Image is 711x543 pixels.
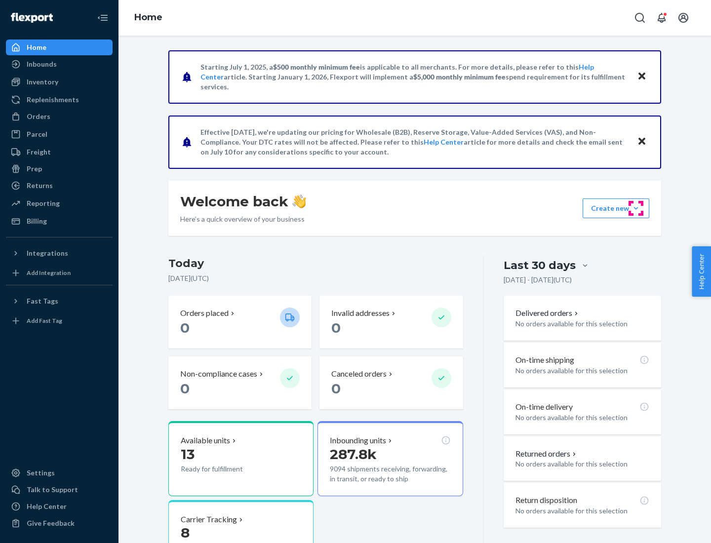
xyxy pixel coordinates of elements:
[331,380,341,397] span: 0
[504,258,576,273] div: Last 30 days
[27,502,67,511] div: Help Center
[27,485,78,495] div: Talk to Support
[6,109,113,124] a: Orders
[180,308,229,319] p: Orders placed
[6,178,113,194] a: Returns
[635,70,648,84] button: Close
[200,127,628,157] p: Effective [DATE], we're updating our pricing for Wholesale (B2B), Reserve Storage, Value-Added Se...
[652,8,671,28] button: Open notifications
[515,459,649,469] p: No orders available for this selection
[93,8,113,28] button: Close Navigation
[27,216,47,226] div: Billing
[11,13,53,23] img: Flexport logo
[6,92,113,108] a: Replenishments
[6,245,113,261] button: Integrations
[180,193,306,210] h1: Welcome back
[180,214,306,224] p: Here’s a quick overview of your business
[27,95,79,105] div: Replenishments
[673,8,693,28] button: Open account menu
[181,514,237,525] p: Carrier Tracking
[515,354,574,366] p: On-time shipping
[515,401,573,413] p: On-time delivery
[168,273,463,283] p: [DATE] ( UTC )
[515,366,649,376] p: No orders available for this selection
[27,112,50,121] div: Orders
[630,8,650,28] button: Open Search Box
[6,144,113,160] a: Freight
[6,213,113,229] a: Billing
[180,368,257,380] p: Non-compliance cases
[180,380,190,397] span: 0
[6,56,113,72] a: Inbounds
[319,296,463,349] button: Invalid addresses 0
[515,308,580,319] button: Delivered orders
[635,135,648,149] button: Close
[168,421,314,496] button: Available units13Ready for fulfillment
[27,518,75,528] div: Give Feedback
[330,464,450,484] p: 9094 shipments receiving, forwarding, in transit, or ready to ship
[331,368,387,380] p: Canceled orders
[413,73,506,81] span: $5,000 monthly minimum fee
[27,181,53,191] div: Returns
[6,293,113,309] button: Fast Tags
[6,161,113,177] a: Prep
[330,446,377,463] span: 287.8k
[6,482,113,498] a: Talk to Support
[331,319,341,336] span: 0
[273,63,360,71] span: $500 monthly minimum fee
[424,138,464,146] a: Help Center
[27,42,46,52] div: Home
[168,296,312,349] button: Orders placed 0
[515,413,649,423] p: No orders available for this selection
[181,446,195,463] span: 13
[515,319,649,329] p: No orders available for this selection
[27,59,57,69] div: Inbounds
[6,195,113,211] a: Reporting
[6,74,113,90] a: Inventory
[27,198,60,208] div: Reporting
[6,313,113,329] a: Add Fast Tag
[181,464,272,474] p: Ready for fulfillment
[6,265,113,281] a: Add Integration
[27,77,58,87] div: Inventory
[27,147,51,157] div: Freight
[27,316,62,325] div: Add Fast Tag
[181,435,230,446] p: Available units
[515,495,577,506] p: Return disposition
[504,275,572,285] p: [DATE] - [DATE] ( UTC )
[181,524,190,541] span: 8
[317,421,463,496] button: Inbounding units287.8k9094 shipments receiving, forwarding, in transit, or ready to ship
[27,129,47,139] div: Parcel
[6,126,113,142] a: Parcel
[330,435,386,446] p: Inbounding units
[319,356,463,409] button: Canceled orders 0
[27,269,71,277] div: Add Integration
[331,308,390,319] p: Invalid addresses
[515,506,649,516] p: No orders available for this selection
[6,39,113,55] a: Home
[200,62,628,92] p: Starting July 1, 2025, a is applicable to all merchants. For more details, please refer to this a...
[515,448,578,460] button: Returned orders
[168,256,463,271] h3: Today
[6,465,113,481] a: Settings
[126,3,170,32] ol: breadcrumbs
[692,246,711,297] button: Help Center
[6,515,113,531] button: Give Feedback
[27,164,42,174] div: Prep
[134,12,162,23] a: Home
[292,194,306,208] img: hand-wave emoji
[180,319,190,336] span: 0
[583,198,649,218] button: Create new
[27,296,58,306] div: Fast Tags
[6,499,113,514] a: Help Center
[27,468,55,478] div: Settings
[168,356,312,409] button: Non-compliance cases 0
[27,248,68,258] div: Integrations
